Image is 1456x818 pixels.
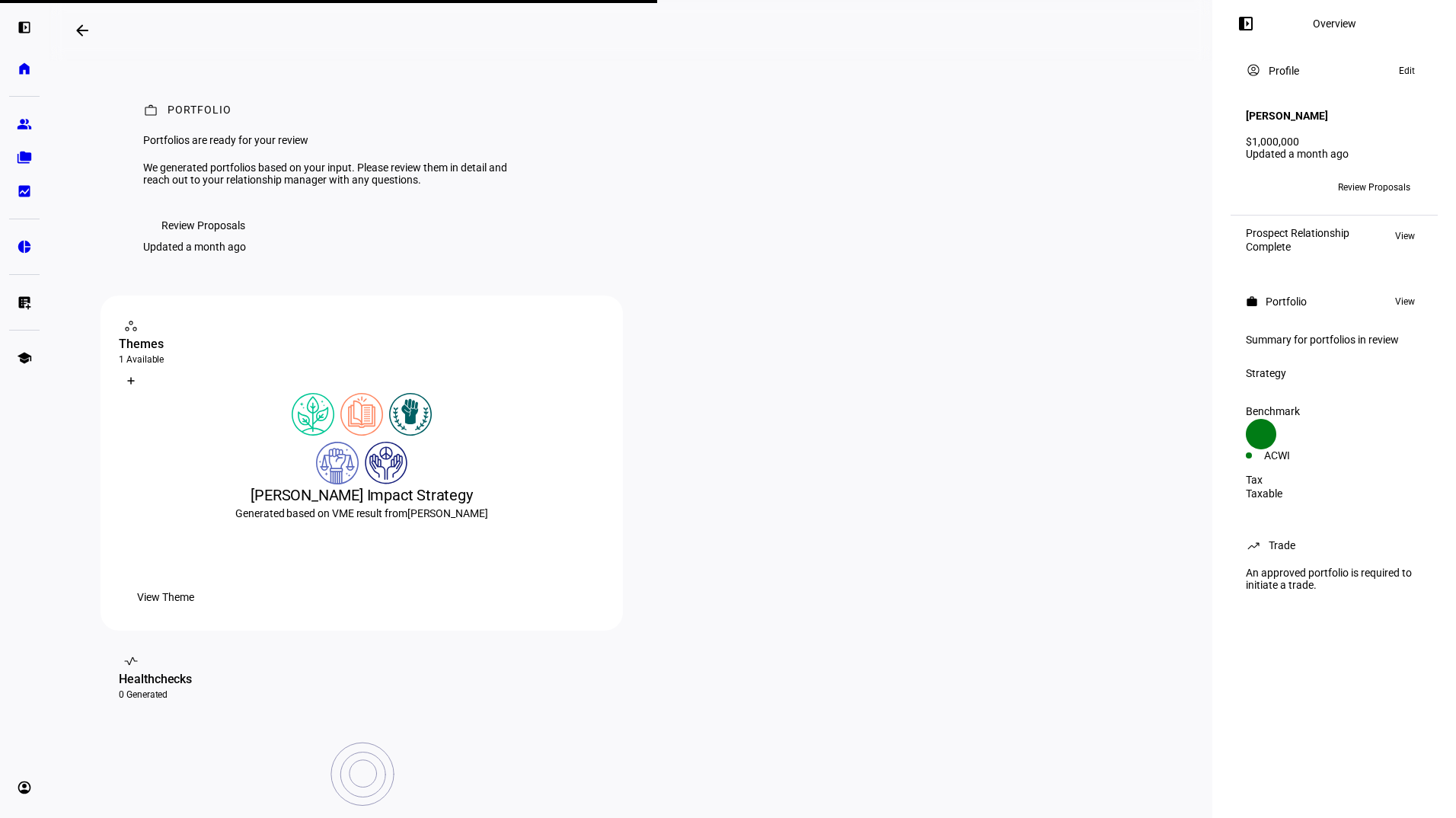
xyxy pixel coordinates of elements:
h4: [PERSON_NAME] [1246,110,1328,122]
mat-icon: account_circle [1246,62,1261,78]
div: Themes [119,335,605,353]
div: Prospect Relationship [1246,227,1349,239]
a: home [9,53,40,84]
a: pie_chart [9,232,40,262]
div: Summary for portfolios in review [1246,334,1422,346]
mat-icon: trending_up [1246,538,1261,553]
button: View [1387,292,1422,311]
mat-icon: work [1246,296,1258,308]
a: group [9,109,40,139]
eth-mat-symbol: school [17,350,32,366]
div: ACWI [1264,449,1334,462]
div: 1 Available [119,353,605,366]
button: Review Proposals [143,210,263,241]
img: climateChange.colored.svg [292,393,334,436]
div: [PERSON_NAME] Impact Strategy [119,484,605,506]
span: View Theme [137,582,194,612]
img: humanRights.colored.svg [365,442,407,484]
span: Review Proposals [161,210,245,241]
mat-icon: workspaces [123,318,139,334]
span: [PERSON_NAME] [407,507,488,519]
div: Strategy [1246,367,1422,379]
eth-mat-symbol: bid_landscape [17,184,32,199]
a: bid_landscape [9,176,40,206]
div: Taxable [1246,487,1422,500]
button: View Theme [119,582,212,612]
div: Overview [1313,18,1356,30]
img: education.colored.svg [340,393,383,436]
eth-mat-symbol: pie_chart [17,239,32,254]
button: View [1387,227,1422,245]
eth-mat-symbol: left_panel_open [17,20,32,35]
eth-panel-overview-card-header: Portfolio [1246,292,1422,311]
div: 0 Generated [119,689,605,701]
span: View [1395,292,1415,311]
a: folder_copy [9,142,40,173]
eth-mat-symbol: folder_copy [17,150,32,165]
span: BH [1252,182,1265,193]
div: Portfolios are ready for your review [143,134,518,146]
div: We generated portfolios based on your input. Please review them in detail and reach out to your r... [143,161,518,186]
span: Review Proposals [1338,175,1410,200]
mat-icon: arrow_backwards [73,21,91,40]
button: Edit [1391,62,1422,80]
eth-mat-symbol: group [17,117,32,132]
div: Portfolio [168,104,231,119]
div: Trade [1269,539,1295,551]
img: democracy.colored.svg [316,442,359,484]
mat-icon: work [143,103,158,118]
div: Tax [1246,474,1422,486]
mat-icon: left_panel_open [1237,14,1255,33]
button: Review Proposals [1326,175,1422,200]
eth-mat-symbol: list_alt_add [17,295,32,310]
img: racialJustice.colored.svg [389,393,432,436]
div: Healthchecks [119,670,605,689]
div: Portfolio [1266,296,1307,308]
eth-mat-symbol: home [17,61,32,76]
eth-panel-overview-card-header: Trade [1246,536,1422,554]
span: View [1395,227,1415,245]
eth-panel-overview-card-header: Profile [1246,62,1422,80]
div: Benchmark [1246,405,1422,417]
div: $1,000,000 [1246,136,1422,148]
eth-mat-symbol: account_circle [17,780,32,795]
div: Complete [1246,241,1349,253]
span: Edit [1399,62,1415,80]
div: Updated a month ago [143,241,246,253]
mat-icon: vital_signs [123,653,139,669]
div: Updated a month ago [1246,148,1422,160]
div: Profile [1269,65,1299,77]
div: An approved portfolio is required to initiate a trade. [1237,561,1432,597]
div: Generated based on VME result from [119,506,605,521]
